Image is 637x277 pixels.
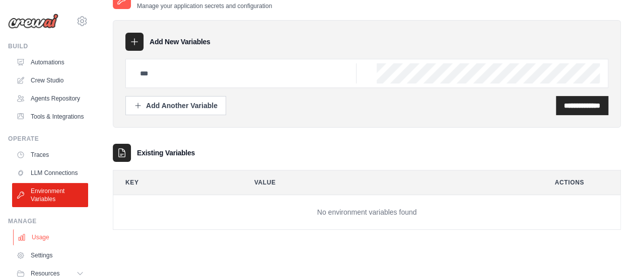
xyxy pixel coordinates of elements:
p: Manage your application secrets and configuration [137,2,272,10]
div: Manage [8,217,88,225]
a: Usage [13,229,89,245]
button: Add Another Variable [125,96,226,115]
a: Crew Studio [12,72,88,88]
a: LLM Connections [12,165,88,181]
td: No environment variables found [113,195,620,230]
a: Agents Repository [12,90,88,107]
div: Build [8,42,88,50]
th: Value [242,170,535,195]
th: Key [113,170,234,195]
a: Automations [12,54,88,70]
a: Settings [12,247,88,263]
div: Add Another Variable [134,101,218,111]
th: Actions [543,170,621,195]
h3: Add New Variables [150,37,210,47]
div: Operate [8,135,88,143]
img: Logo [8,14,58,29]
a: Traces [12,147,88,163]
h3: Existing Variables [137,148,195,158]
a: Tools & Integrations [12,109,88,125]
a: Environment Variables [12,183,88,207]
